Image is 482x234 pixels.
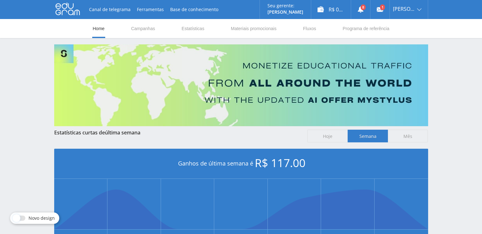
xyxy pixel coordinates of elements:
[255,155,305,170] span: R$ 117.00
[307,130,348,142] span: Hoje
[393,6,415,11] span: [PERSON_NAME]
[54,44,428,126] img: Banner
[302,19,317,38] a: Fluxos
[181,19,205,38] a: Estatísticas
[230,19,277,38] a: Materiais promocionais
[348,130,388,142] span: Semana
[54,130,301,135] div: Estatísticas curtas de
[388,130,428,142] span: Mês
[105,129,140,136] span: última semana
[29,216,55,221] span: Novo design
[342,19,390,38] a: Programa de referência
[54,149,428,179] div: Ganhos de última semana é
[131,19,156,38] a: Campanhas
[267,3,303,8] p: Seu gerente:
[92,19,105,38] a: Home
[267,10,303,15] p: [PERSON_NAME]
